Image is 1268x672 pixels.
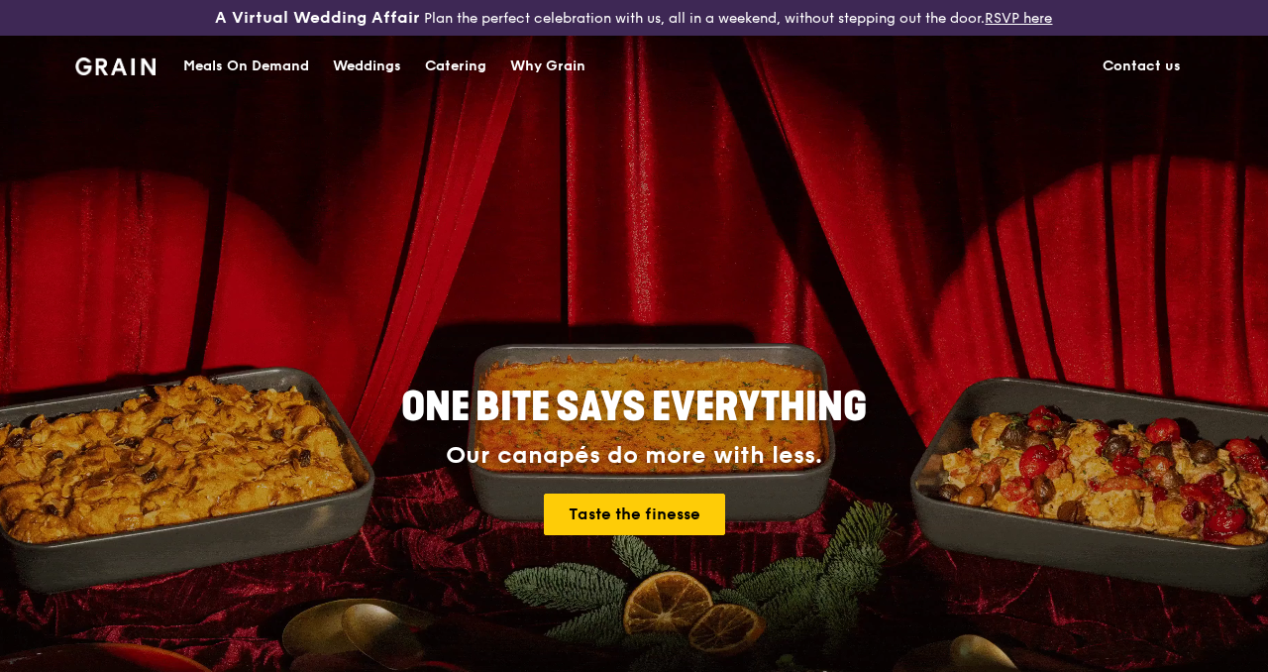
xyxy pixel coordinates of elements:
img: Grain [75,57,156,75]
div: Our canapés do more with less. [277,442,991,470]
a: Why Grain [498,37,597,96]
a: Contact us [1091,37,1193,96]
a: Taste the finesse [544,494,725,535]
div: Why Grain [510,37,585,96]
a: Catering [413,37,498,96]
a: RSVP here [985,10,1052,27]
div: Weddings [333,37,401,96]
span: ONE BITE SAYS EVERYTHING [401,384,867,431]
a: Weddings [321,37,413,96]
div: Plan the perfect celebration with us, all in a weekend, without stepping out the door. [211,8,1056,28]
div: Catering [425,37,486,96]
h3: A Virtual Wedding Affair [215,8,420,28]
a: GrainGrain [75,35,156,94]
div: Meals On Demand [183,37,309,96]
